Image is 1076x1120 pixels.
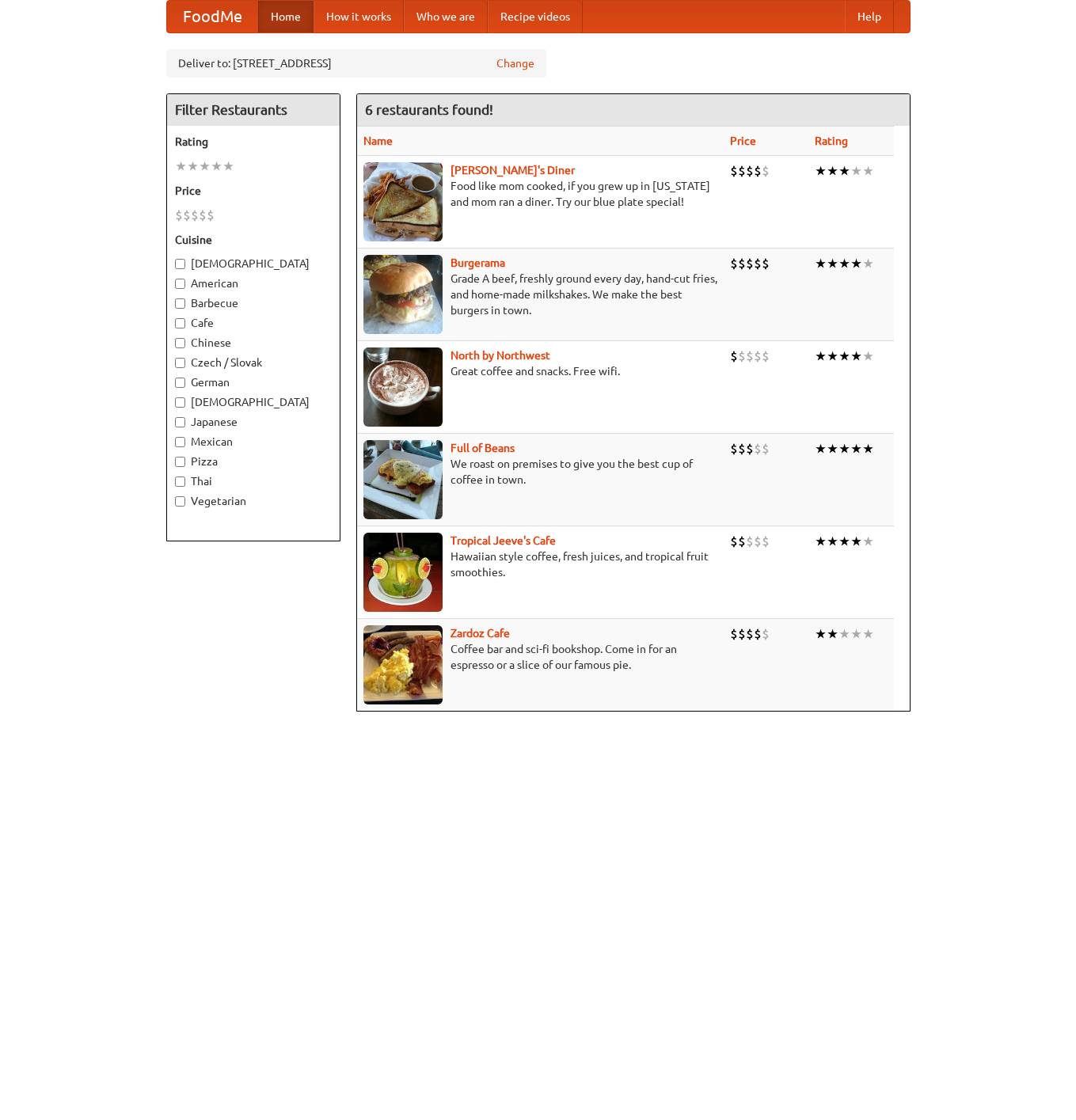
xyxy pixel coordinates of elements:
[754,255,762,272] li: $
[838,162,850,180] li: ★
[815,533,827,550] li: ★
[730,625,738,643] li: $
[175,493,332,509] label: Vegetarian
[862,440,874,457] li: ★
[175,207,183,224] li: $
[199,207,207,224] li: $
[762,625,770,643] li: $
[845,1,894,32] a: Help
[363,625,443,704] img: zardoz.jpg
[175,397,185,408] input: [DEMOGRAPHIC_DATA]
[365,102,493,117] ng-pluralize: 6 restaurants found!
[838,440,850,457] li: ★
[363,347,443,427] img: north.jpg
[754,625,762,643] li: $
[862,625,874,643] li: ★
[175,298,185,309] input: Barbecue
[754,347,762,365] li: $
[175,134,332,150] h5: Rating
[850,533,862,550] li: ★
[363,533,443,612] img: jeeves.jpg
[862,347,874,365] li: ★
[363,363,717,379] p: Great coffee and snacks. Free wifi.
[314,1,404,32] a: How it works
[451,164,575,177] a: [PERSON_NAME]'s Diner
[167,94,340,126] h4: Filter Restaurants
[746,440,754,457] li: $
[175,338,185,348] input: Chinese
[404,1,488,32] a: Who we are
[363,440,443,519] img: beans.jpg
[451,349,550,362] a: North by Northwest
[363,271,717,318] p: Grade A beef, freshly ground every day, hand-cut fries, and home-made milkshakes. We make the bes...
[827,255,838,272] li: ★
[175,259,185,269] input: [DEMOGRAPHIC_DATA]
[838,533,850,550] li: ★
[827,625,838,643] li: ★
[827,162,838,180] li: ★
[838,255,850,272] li: ★
[496,55,534,71] a: Change
[746,162,754,180] li: $
[850,625,862,643] li: ★
[827,533,838,550] li: ★
[199,158,211,175] li: ★
[175,454,332,469] label: Pizza
[175,232,332,248] h5: Cuisine
[738,347,746,365] li: $
[762,162,770,180] li: $
[167,1,258,32] a: FoodMe
[363,456,717,488] p: We roast on premises to give you the best cup of coffee in town.
[175,315,332,331] label: Cafe
[175,355,332,370] label: Czech / Slovak
[175,358,185,368] input: Czech / Slovak
[754,162,762,180] li: $
[363,178,717,210] p: Food like mom cooked, if you grew up in [US_STATE] and mom ran a diner. Try our blue plate special!
[363,162,443,241] img: sallys.jpg
[850,162,862,180] li: ★
[175,158,187,175] li: ★
[862,533,874,550] li: ★
[451,627,510,640] a: Zardoz Cafe
[363,255,443,334] img: burgerama.jpg
[175,183,332,199] h5: Price
[850,255,862,272] li: ★
[815,347,827,365] li: ★
[175,279,185,289] input: American
[762,347,770,365] li: $
[815,625,827,643] li: ★
[762,255,770,272] li: $
[175,473,332,489] label: Thai
[175,437,185,447] input: Mexican
[363,641,717,673] p: Coffee bar and sci-fi bookshop. Come in for an espresso or a slice of our famous pie.
[730,162,738,180] li: $
[738,162,746,180] li: $
[363,549,717,580] p: Hawaiian style coffee, fresh juices, and tropical fruit smoothies.
[754,440,762,457] li: $
[175,476,185,487] input: Thai
[746,255,754,272] li: $
[827,347,838,365] li: ★
[451,534,556,547] a: Tropical Jeeve's Cafe
[175,457,185,467] input: Pizza
[451,256,505,269] a: Burgerama
[175,256,332,271] label: [DEMOGRAPHIC_DATA]
[166,49,546,78] div: Deliver to: [STREET_ADDRESS]
[451,442,515,454] a: Full of Beans
[862,162,874,180] li: ★
[488,1,583,32] a: Recipe videos
[738,625,746,643] li: $
[746,625,754,643] li: $
[850,347,862,365] li: ★
[838,347,850,365] li: ★
[815,135,848,147] a: Rating
[175,394,332,410] label: [DEMOGRAPHIC_DATA]
[191,207,199,224] li: $
[730,533,738,550] li: $
[738,440,746,457] li: $
[738,255,746,272] li: $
